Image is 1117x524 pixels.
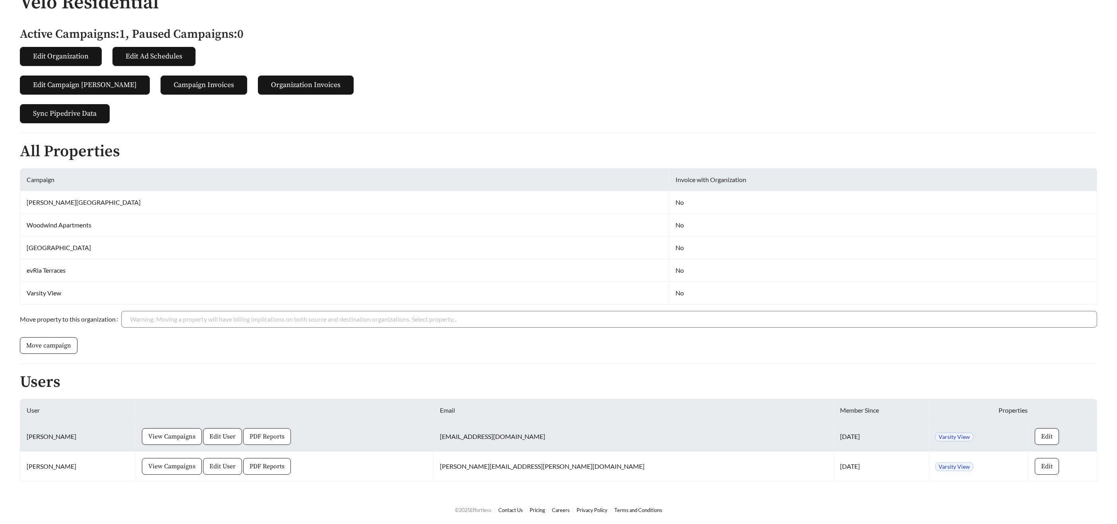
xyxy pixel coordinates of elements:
[112,47,196,66] button: Edit Ad Schedules
[148,432,196,441] span: View Campaigns
[1035,428,1059,445] button: Edit
[20,259,669,282] td: evRia Terraces
[20,28,1097,41] h5: Active Campaigns: 1 , Paused Campaigns: 0
[20,169,669,191] th: Campaign
[142,428,202,445] button: View Campaigns
[929,399,1097,422] th: Properties
[126,51,182,62] span: Edit Ad Schedules
[20,47,102,66] button: Edit Organization
[33,108,97,119] span: Sync Pipedrive Data
[20,104,110,123] button: Sync Pipedrive Data
[271,80,341,90] span: Organization Invoices
[203,428,242,445] button: Edit User
[935,462,973,471] span: Varsity View
[203,432,242,440] a: Edit User
[669,214,1097,237] td: No
[203,458,242,475] button: Edit User
[20,422,136,452] td: [PERSON_NAME]
[26,341,71,350] span: Move campaign
[161,76,247,95] button: Campaign Invoices
[209,432,236,441] span: Edit User
[148,462,196,471] span: View Campaigns
[1041,432,1053,441] span: Edit
[33,51,89,62] span: Edit Organization
[20,373,1097,391] h2: Users
[243,458,291,475] button: PDF Reports
[20,214,669,237] td: Woodwind Apartments
[250,462,285,471] span: PDF Reports
[1041,462,1053,471] span: Edit
[142,432,202,440] a: View Campaigns
[434,399,834,422] th: Email
[834,422,929,452] td: [DATE]
[20,76,150,95] button: Edit Campaign [PERSON_NAME]
[614,507,662,513] a: Terms and Conditions
[577,507,608,513] a: Privacy Policy
[130,311,1088,327] input: Move property to this organization
[669,191,1097,214] td: No
[258,76,354,95] button: Organization Invoices
[174,80,234,90] span: Campaign Invoices
[20,191,669,214] td: [PERSON_NAME][GEOGRAPHIC_DATA]
[33,80,137,90] span: Edit Campaign [PERSON_NAME]
[250,432,285,441] span: PDF Reports
[20,399,136,422] th: User
[142,458,202,475] button: View Campaigns
[20,311,121,328] label: Move property to this organization
[834,399,929,422] th: Member Since
[669,237,1097,259] td: No
[20,143,1097,160] h2: All Properties
[669,259,1097,282] td: No
[669,169,1097,191] th: Invoice with Organization
[20,237,669,259] td: [GEOGRAPHIC_DATA]
[834,452,929,481] td: [DATE]
[498,507,523,513] a: Contact Us
[243,428,291,445] button: PDF Reports
[669,282,1097,305] td: No
[1035,458,1059,475] button: Edit
[455,507,492,513] span: © 2025 Effortless
[209,462,236,471] span: Edit User
[552,507,570,513] a: Careers
[935,433,973,441] span: Varsity View
[434,422,834,452] td: [EMAIL_ADDRESS][DOMAIN_NAME]
[203,462,242,470] a: Edit User
[20,282,669,305] td: Varsity View
[20,452,136,481] td: [PERSON_NAME]
[530,507,545,513] a: Pricing
[142,462,202,470] a: View Campaigns
[434,452,834,481] td: [PERSON_NAME][EMAIL_ADDRESS][PERSON_NAME][DOMAIN_NAME]
[20,337,77,354] button: Move campaign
